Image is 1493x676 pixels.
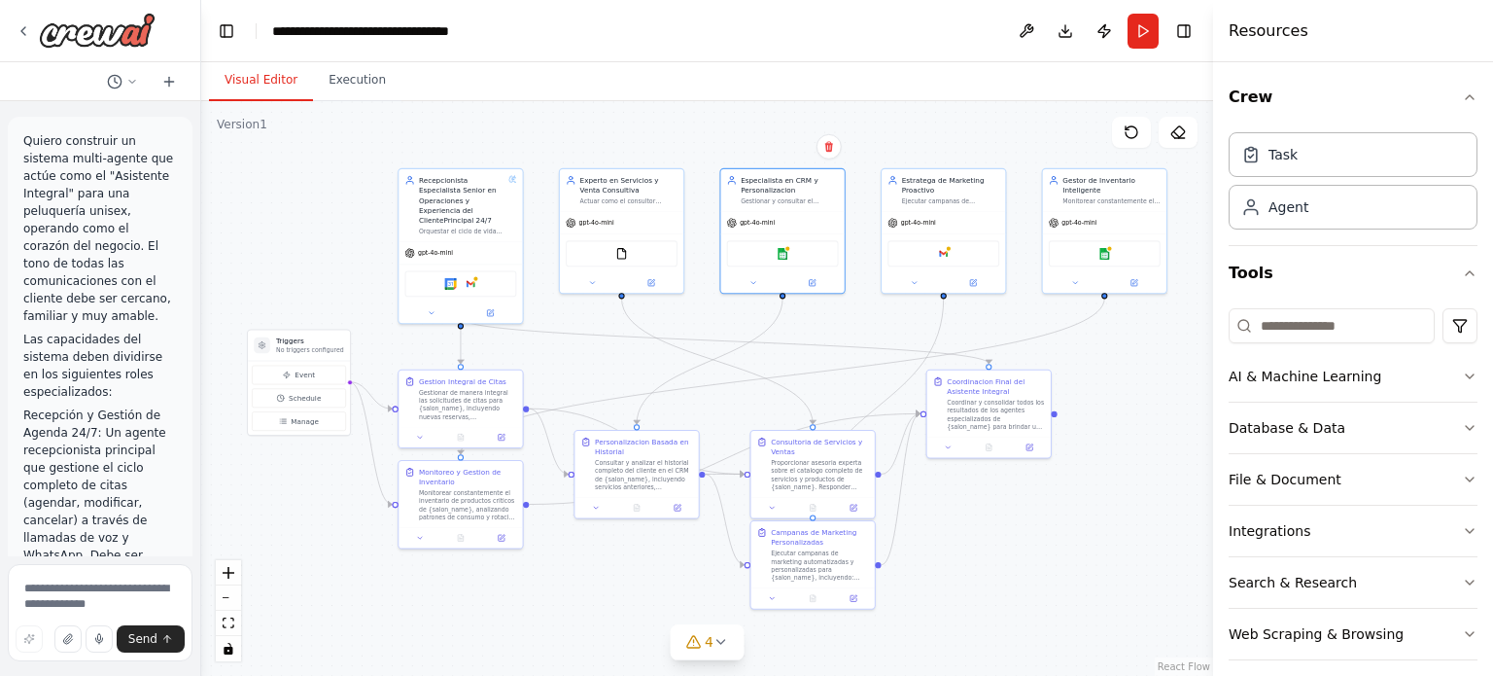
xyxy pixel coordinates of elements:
[749,520,875,610] div: Campanas de Marketing PersonalizadasEjecutar campanas de marketing automatizadas y personalizadas...
[349,376,392,509] g: Edge from triggers to ab962b67-f5d0-4e87-a0dd-9678e5e1850f
[595,437,692,457] div: Personalizacion Basada en Historial
[530,404,745,480] g: Edge from 33fe9196-642e-4dc2-a23c-d5d46e40a4aa to b6886412-9b7f-4903-8133-28c2043b5c0c
[1170,18,1198,45] button: Hide right sidebar
[419,388,516,420] div: Gestionar de manera integral las solicitudes de citas para {salon_name}, incluyendo nuevas reserv...
[1012,442,1047,453] button: Open in side panel
[462,307,518,319] button: Open in side panel
[154,70,185,93] button: Start a new chat
[276,337,344,346] h3: Triggers
[419,489,516,521] div: Monitorear constantemente el inventario de productos criticos de {salon_name}, analizando patrone...
[128,631,157,647] span: Send
[967,442,1010,453] button: No output available
[791,502,834,514] button: No output available
[213,18,240,45] button: Hide left sidebar
[902,197,999,205] div: Ejecutar campanas de marketing personalizadas para {salon_name}, reactivando clientes que llevan ...
[836,502,871,514] button: Open in side panel
[579,219,614,227] span: gpt-4o-mini
[1229,506,1477,556] button: Integrations
[1229,403,1477,453] button: Database & Data
[1268,145,1298,164] div: Task
[484,532,519,544] button: Open in side panel
[484,431,519,443] button: Open in side panel
[439,532,482,544] button: No output available
[947,399,1044,431] div: Coordinar y consolidar todos los resultados de los agentes especializados de {salon_name} para br...
[1105,277,1162,289] button: Open in side panel
[791,592,834,604] button: No output available
[670,624,745,660] button: 4
[1229,19,1308,43] h4: Resources
[530,409,920,509] g: Edge from ab962b67-f5d0-4e87-a0dd-9678e5e1850f to 5c57dbb7-93ca-4735-a8c8-ae3f543d2e79
[559,168,684,294] div: Experto en Servicios y Venta ConsultivaActuar como el consultor experto de {salon_name}, conocien...
[777,248,788,260] img: Google sheets
[1268,197,1308,217] div: Agent
[706,469,745,569] g: Edge from 9ef72b65-a248-431c-9b0a-7f266fb56a07 to 59462350-8b6a-407b-a6a8-b91cd3d7e8b2
[1229,521,1310,541] div: Integrations
[741,175,838,196] div: Especialista en CRM y Personalizacion
[252,366,346,385] button: Event
[247,329,351,436] div: TriggersNo triggers configuredEventScheduleManage
[398,460,523,550] div: Monitoreo y Gestion de InventarioMonitorear constantemente el inventario de productos criticos de...
[882,409,920,479] g: Edge from b6886412-9b7f-4903-8133-28c2043b5c0c to 5c57dbb7-93ca-4735-a8c8-ae3f543d2e79
[349,376,392,413] g: Edge from triggers to 33fe9196-642e-4dc2-a23c-d5d46e40a4aa
[1061,219,1096,227] span: gpt-4o-mini
[1229,573,1357,592] div: Search & Research
[16,625,43,653] button: Improve this prompt
[836,592,871,604] button: Open in side panel
[616,299,817,424] g: Edge from fe305d9c-51a1-4642-b245-805a0c93bbb5 to b6886412-9b7f-4903-8133-28c2043b5c0c
[719,168,845,294] div: Especialista en CRM y PersonalizacionGestionar y consultar el historial completo de cada cliente ...
[580,175,677,196] div: Experto en Servicios y Venta Consultiva
[439,431,482,443] button: No output available
[295,370,315,379] span: Event
[1098,248,1110,260] img: Google sheets
[209,60,313,101] button: Visual Editor
[419,467,516,487] div: Monitoreo y Gestion de Inventario
[456,299,1110,455] g: Edge from c4d8599b-1133-4074-84ae-2eef04bf64c1 to ab962b67-f5d0-4e87-a0dd-9678e5e1850f
[444,278,456,290] img: Google calendar
[783,277,840,289] button: Open in side panel
[771,527,868,548] div: Campanas de Marketing Personalizadas
[456,318,466,364] g: Edge from fa9f5df1-0cf7-49a2-9799-2f10d22d086c to 33fe9196-642e-4dc2-a23c-d5d46e40a4aa
[580,197,677,205] div: Actuar como el consultor experto de {salon_name}, conociendo a la perfección todo el catálogo de ...
[705,632,713,652] span: 4
[595,459,692,491] div: Consultar y analizar el historial completo del cliente en el CRM de {salon_name}, incluyendo serv...
[216,636,241,661] button: toggle interactivity
[418,249,453,257] span: gpt-4o-mini
[216,560,241,661] div: React Flow controls
[1229,351,1477,402] button: AI & Machine Learning
[1229,125,1477,245] div: Crew
[117,625,185,653] button: Send
[1229,557,1477,608] button: Search & Research
[1229,246,1477,301] button: Tools
[1229,70,1477,125] button: Crew
[1158,661,1210,672] a: React Flow attribution
[771,550,868,582] div: Ejecutar campanas de marketing automatizadas y personalizadas para {salon_name}, incluyendo: reac...
[23,132,177,325] p: Quiero construir un sistema multi-agente que actúe como el "Asistente Integral" para una peluquer...
[1062,197,1160,205] div: Monitorear constantemente el inventario de {salon_name}, analizando patrones de consumo de produc...
[272,21,449,41] nav: breadcrumb
[771,459,868,491] div: Proporcionar asesoria experta sobre el catalogo completo de servicios y productos de {salon_name}...
[252,388,346,408] button: Schedule
[419,175,504,226] div: Recepcionista Especialista Senior en Operaciones y Experiencia del ClientePrincipal 24/7
[313,60,401,101] button: Execution
[1229,454,1477,505] button: File & Document
[660,502,695,514] button: Open in side panel
[741,197,838,205] div: Gestionar y consultar el historial completo de cada cliente de {salon_name}, recordando servicios...
[1229,624,1404,644] div: Web Scraping & Browsing
[398,370,523,448] div: Gestion Integral de CitasGestionar de manera integral las solicitudes de citas para {salon_name},...
[23,331,177,401] p: Las capacidades del sistema deben dividirse en los siguientes roles especializados:
[217,117,267,132] div: Version 1
[615,502,658,514] button: No output available
[252,411,346,431] button: Manage
[216,560,241,586] button: zoom in
[615,248,627,260] img: FileReadTool
[465,278,476,290] img: Google gmail
[901,219,936,227] span: gpt-4o-mini
[419,376,506,386] div: Gestion Integral de Citas
[881,168,1006,294] div: Estratega de Marketing ProactivoEjecutar campanas de marketing personalizadas para {salon_name}, ...
[419,228,504,235] div: Orquestar el ciclo de vida completo de las citas de cliente, desde la consulta inicial hasta la c...
[740,219,775,227] span: gpt-4o-mini
[276,346,344,354] p: No triggers configured
[1229,470,1341,489] div: File & Document
[938,248,950,260] img: Google gmail
[1229,418,1345,438] div: Database & Data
